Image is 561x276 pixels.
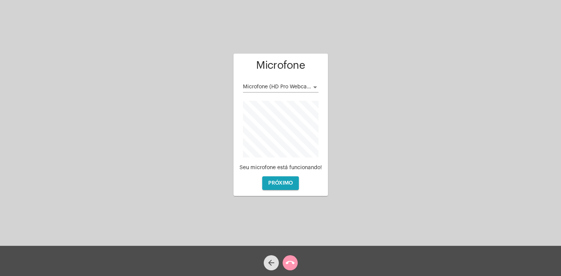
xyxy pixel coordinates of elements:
[240,165,322,171] div: Seu microfone está funcionando!
[262,176,299,190] button: PRÓXIMO
[243,84,329,89] span: Microfone (HD Pro Webcam C920)
[268,180,293,186] span: PRÓXIMO
[286,258,295,267] mat-icon: call_end
[240,60,322,71] h1: Microfone
[267,258,276,267] mat-icon: arrow_back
